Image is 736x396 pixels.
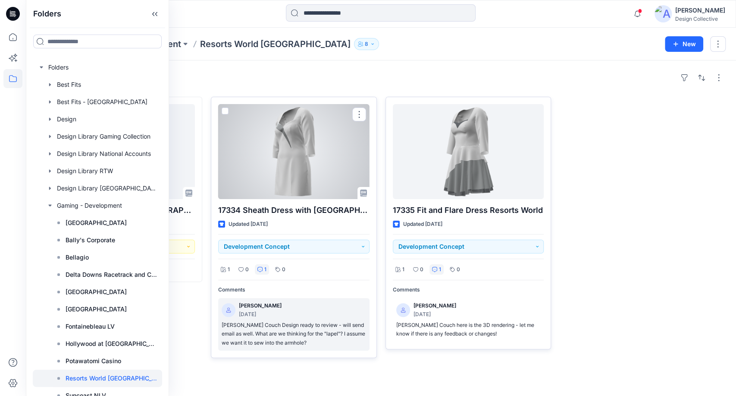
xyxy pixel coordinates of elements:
[665,36,703,52] button: New
[245,265,249,274] p: 0
[218,285,370,295] p: Comments
[218,298,370,351] a: [PERSON_NAME][DATE][PERSON_NAME] Couch Design ready to review - will send email as well. What are...
[365,39,368,49] p: 8
[413,310,456,319] p: [DATE]
[66,235,115,245] p: Bally's Corporate
[218,204,370,216] p: 17334 Sheath Dress with [GEOGRAPHIC_DATA] World [GEOGRAPHIC_DATA]
[401,307,406,313] svg: avatar
[66,287,127,297] p: [GEOGRAPHIC_DATA]
[655,5,672,22] img: avatar
[66,356,121,366] p: Potawatomi Casino
[420,265,423,274] p: 0
[354,38,379,50] button: 8
[200,38,351,50] p: Resorts World [GEOGRAPHIC_DATA]
[66,252,89,263] p: Bellagio
[393,204,544,216] p: 17335 Fit and Flare Dress Resorts World
[393,285,544,295] p: Comments
[229,220,268,229] p: Updated [DATE]
[222,321,366,348] p: [PERSON_NAME] Couch Design ready to review - will send email as well. What are we thinking for th...
[66,373,157,383] p: Resorts World [GEOGRAPHIC_DATA]
[218,104,370,199] a: 17334 Sheath Dress with Lapel Resorts World NYC
[66,339,157,349] p: Hollywood at [GEOGRAPHIC_DATA]
[239,310,282,319] p: [DATE]
[264,265,266,274] p: 1
[228,265,230,274] p: 1
[403,220,442,229] p: Updated [DATE]
[675,16,725,22] div: Design Collective
[239,301,282,310] p: [PERSON_NAME]
[402,265,404,274] p: 1
[66,269,157,280] p: Delta Downs Racetrack and Casino
[413,301,456,310] p: [PERSON_NAME]
[393,298,544,342] a: [PERSON_NAME][DATE][PERSON_NAME] Couch here is the 3D rendering - let me know if there is any fee...
[439,265,441,274] p: 1
[393,104,544,199] a: 17335 Fit and Flare Dress Resorts World
[396,321,541,339] p: [PERSON_NAME] Couch here is the 3D rendering - let me know if there is any feedback or changes!
[226,307,231,313] svg: avatar
[66,321,115,332] p: Fontainebleau LV
[66,218,127,228] p: [GEOGRAPHIC_DATA]
[675,5,725,16] div: [PERSON_NAME]
[66,304,127,314] p: [GEOGRAPHIC_DATA]
[282,265,285,274] p: 0
[457,265,460,274] p: 0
